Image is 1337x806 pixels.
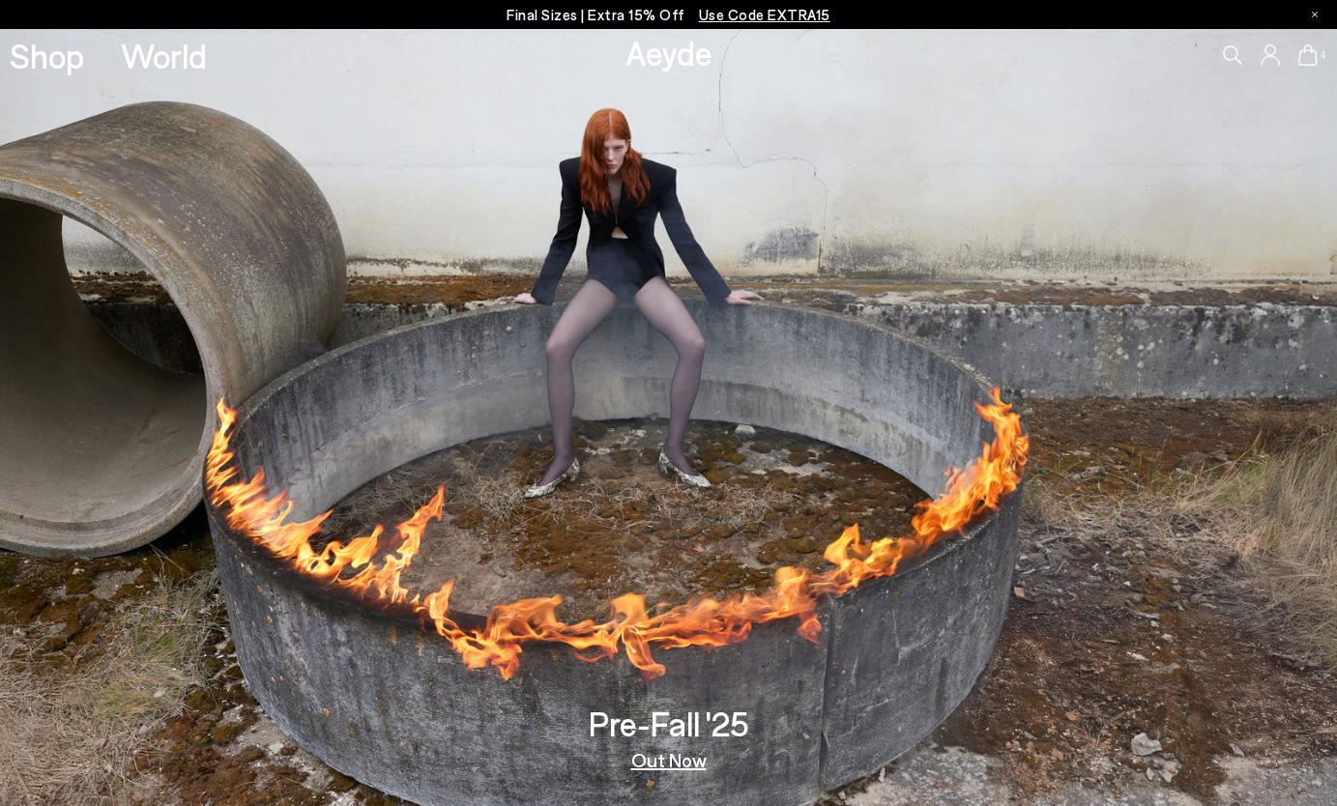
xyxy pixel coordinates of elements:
span: 4 [1318,50,1327,61]
a: Shop [10,39,84,72]
a: Aeyde [625,32,712,72]
span: Navigate to /collections/ss25-final-sizes [699,6,830,23]
a: Out Now [631,750,707,769]
a: World [121,39,207,72]
a: 4 [1298,44,1318,66]
p: Final Sizes | Extra 15% Off [507,3,830,27]
h3: Pre-Fall '25 [589,706,749,740]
